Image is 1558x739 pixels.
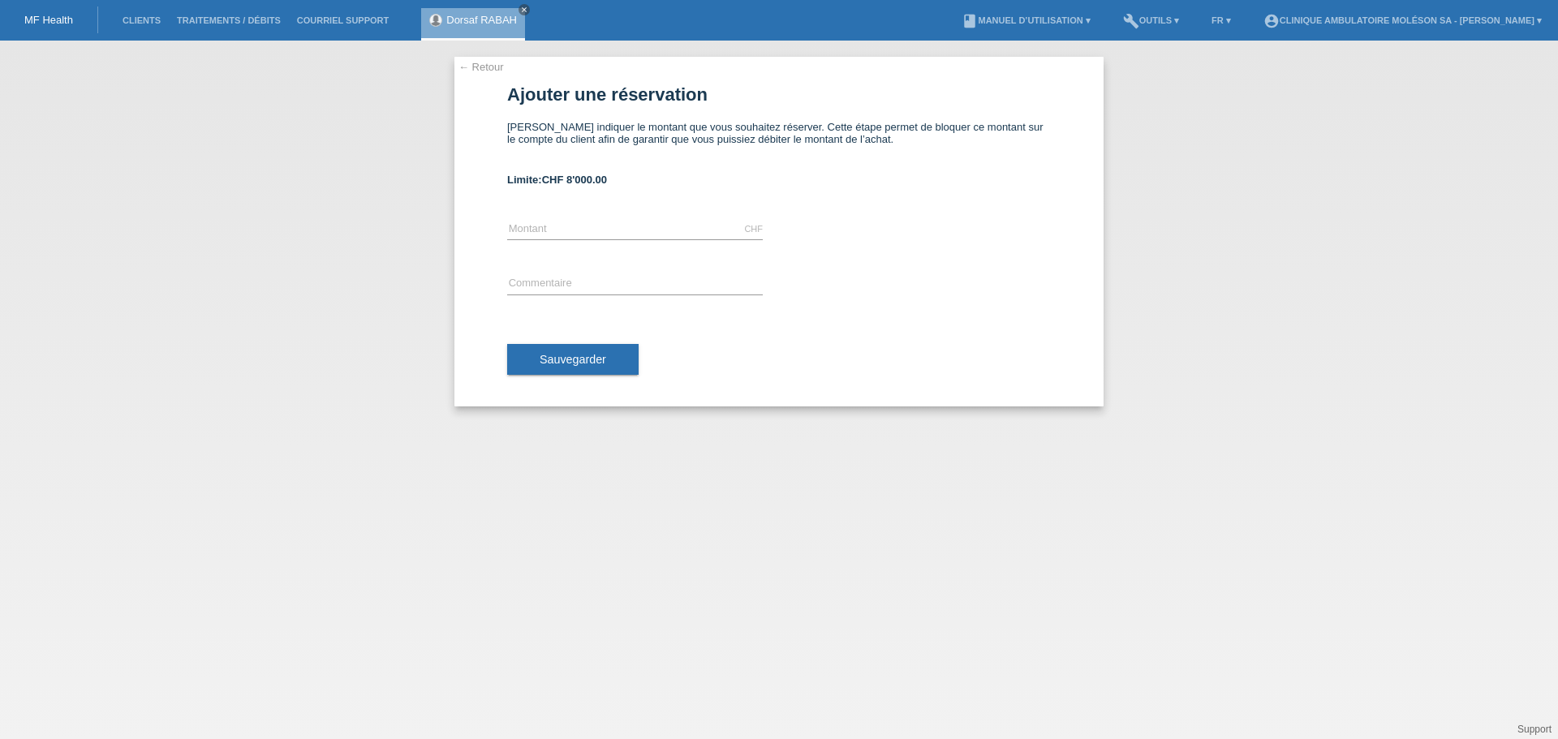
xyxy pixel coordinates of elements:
[507,121,1051,157] div: [PERSON_NAME] indiquer le montant que vous souhaitez réserver. Cette étape permet de bloquer ce m...
[1115,15,1187,25] a: buildOutils ▾
[1123,13,1139,29] i: build
[520,6,528,14] i: close
[1517,724,1552,735] a: Support
[507,84,1051,105] h1: Ajouter une réservation
[1263,13,1280,29] i: account_circle
[540,353,606,366] span: Sauvegarder
[1255,15,1550,25] a: account_circleClinique ambulatoire Moléson SA - [PERSON_NAME] ▾
[114,15,169,25] a: Clients
[1203,15,1239,25] a: FR ▾
[24,14,73,26] a: MF Health
[744,224,763,234] div: CHF
[507,344,639,375] button: Sauvegarder
[507,174,607,186] b: Limite:
[446,14,517,26] a: Dorsaf RABAH
[519,4,530,15] a: close
[169,15,289,25] a: Traitements / débits
[289,15,397,25] a: Courriel Support
[962,13,978,29] i: book
[542,174,607,186] span: CHF 8'000.00
[953,15,1098,25] a: bookManuel d’utilisation ▾
[458,61,504,73] a: ← Retour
